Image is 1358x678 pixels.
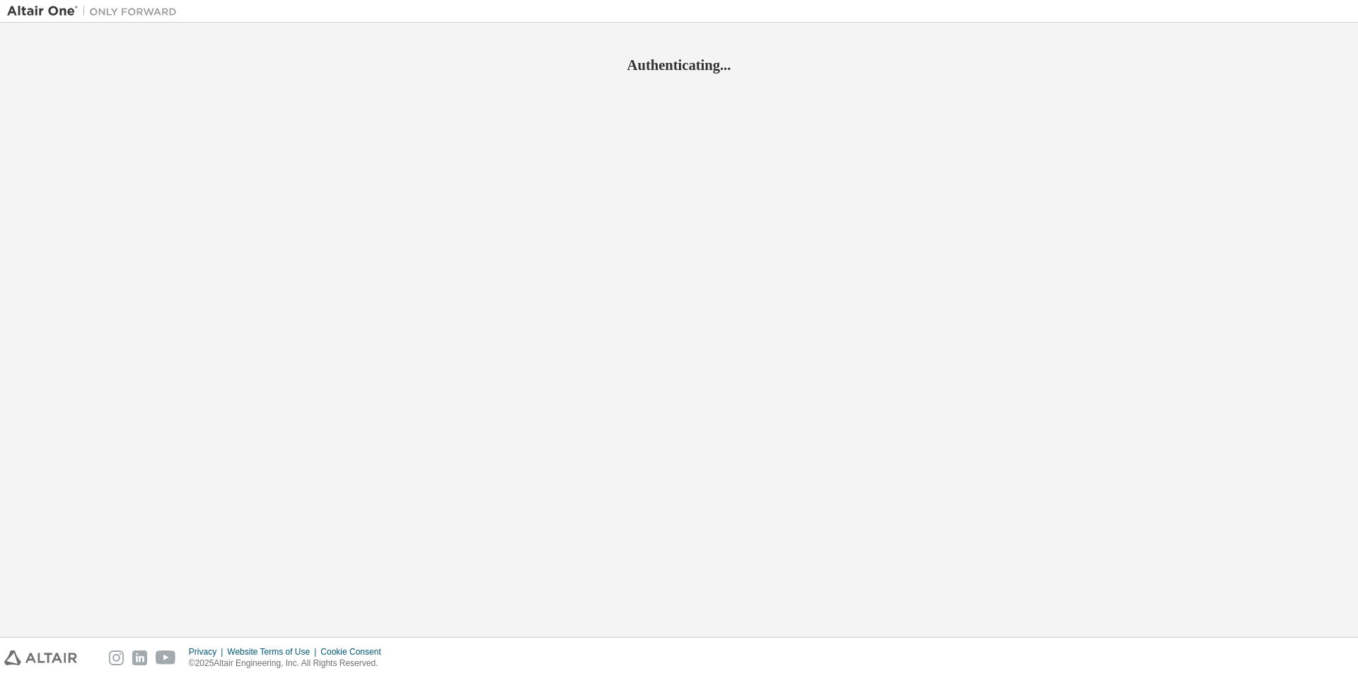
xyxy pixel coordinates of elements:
div: Cookie Consent [320,646,389,657]
p: © 2025 Altair Engineering, Inc. All Rights Reserved. [189,657,390,670]
img: youtube.svg [156,650,176,665]
div: Privacy [189,646,227,657]
h2: Authenticating... [7,56,1351,74]
img: instagram.svg [109,650,124,665]
div: Website Terms of Use [227,646,320,657]
img: linkedin.svg [132,650,147,665]
img: altair_logo.svg [4,650,77,665]
img: Altair One [7,4,184,18]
